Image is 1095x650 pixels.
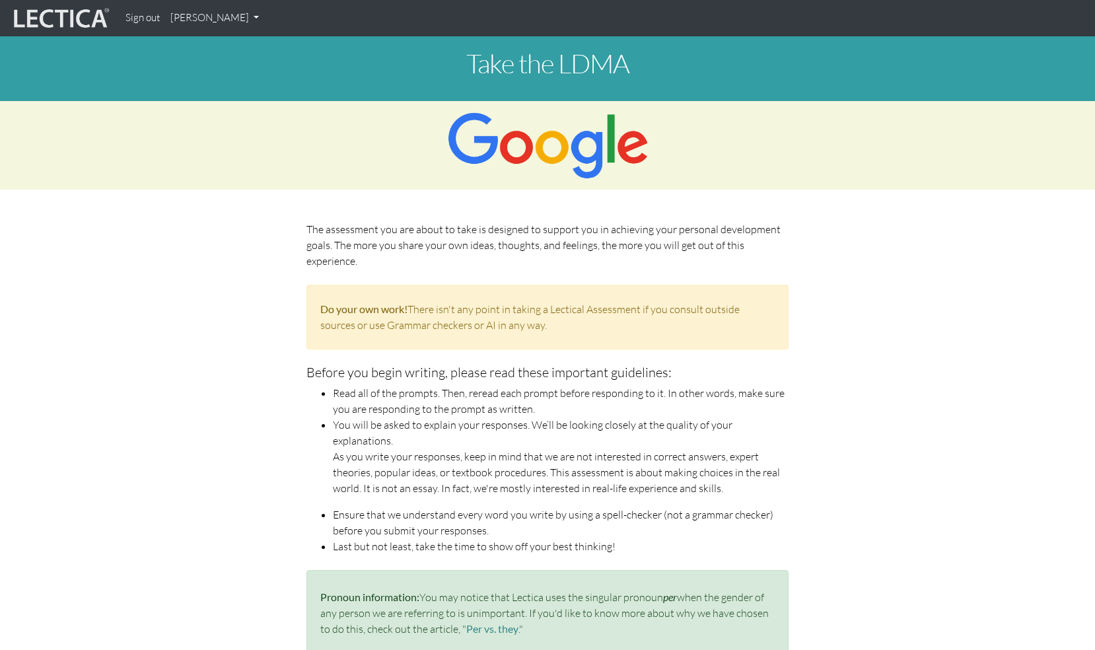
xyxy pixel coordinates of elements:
p: The assessment you are about to take is designed to support you in achieving your personal develo... [306,221,789,269]
a: Sign out [120,5,165,31]
strong: Pronoun information: [320,591,419,603]
a: [PERSON_NAME] [165,5,264,31]
div: There isn't any point in taking a Lectical Assessment if you consult outside sources or use Gramm... [306,285,789,349]
li: You will be asked to explain your responses. We’ll be looking closely at the quality of your expl... [333,417,789,449]
img: Google Logo [446,112,649,179]
li: Read all of the prompts. Then, reread each prompt before responding to it. In other words, make s... [333,385,789,417]
p: You may notice that Lectica uses the singular pronoun when the gender of any person we are referr... [320,589,775,637]
h5: Before you begin writing, please read these important guidelines: [306,365,789,380]
li: Ensure that we understand every word you write by using a spell-checker (not a grammar checker) b... [333,507,789,538]
a: Per vs. they [466,622,518,635]
li: Last but not least, take the time to show off your best thinking! [333,538,789,554]
p: As you write your responses, keep in mind that we are not interested in correct answers, expert t... [333,449,789,496]
img: lecticalive [11,6,110,31]
strong: Do your own work! [320,303,407,315]
h1: Take the LDMA [181,49,914,78]
i: per [663,591,677,603]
